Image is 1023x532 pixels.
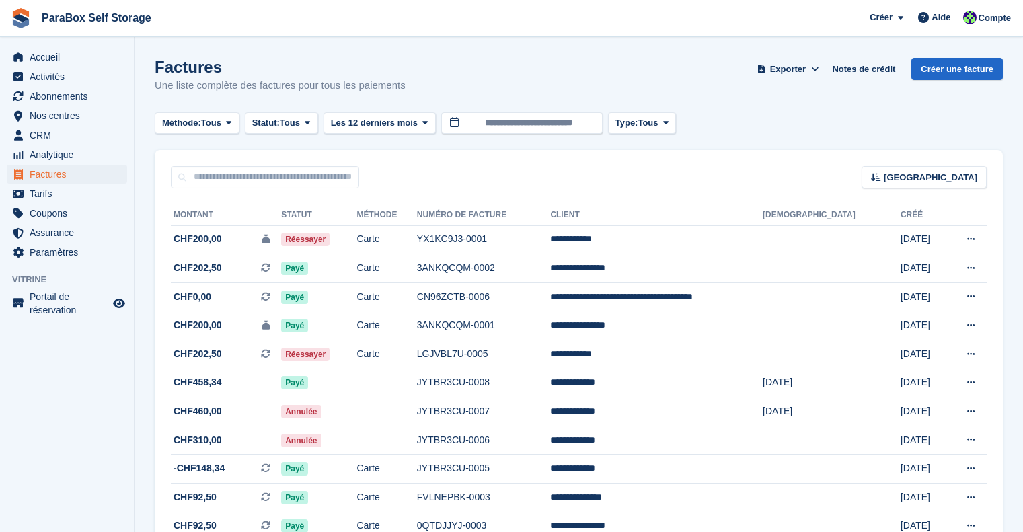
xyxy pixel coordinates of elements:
td: [DATE] [901,340,945,369]
span: Nos centres [30,106,110,125]
td: [DATE] [901,254,945,283]
span: Assurance [30,223,110,242]
span: Aide [932,11,950,24]
span: CHF202,50 [174,347,222,361]
td: Carte [356,282,416,311]
span: Créer [870,11,893,24]
a: Créer une facture [911,58,1003,80]
td: [DATE] [901,311,945,340]
span: Réessayer [281,233,330,246]
a: Notes de crédit [827,58,901,80]
button: Type: Tous [608,112,677,135]
button: Exporter [754,58,821,80]
td: FVLNEPBK-0003 [417,484,551,512]
span: Factures [30,165,110,184]
button: Méthode: Tous [155,112,239,135]
span: Payé [281,491,308,504]
a: menu [7,48,127,67]
td: 3ANKQCQM-0001 [417,311,551,340]
span: CHF460,00 [174,404,222,418]
span: CHF200,00 [174,318,222,332]
span: Accueil [30,48,110,67]
span: Annulée [281,434,321,447]
button: Statut: Tous [245,112,318,135]
span: Compte [979,11,1011,25]
span: Tous [638,116,658,130]
span: CHF458,34 [174,375,222,389]
span: Payé [281,262,308,275]
a: menu [7,290,127,317]
span: Payé [281,319,308,332]
span: CHF202,50 [174,261,222,275]
td: JYTBR3CU-0007 [417,397,551,426]
span: Paramètres [30,243,110,262]
td: [DATE] [763,397,901,426]
th: [DEMOGRAPHIC_DATA] [763,204,901,226]
span: CHF92,50 [174,490,217,504]
span: Payé [281,376,308,389]
a: menu [7,106,127,125]
button: Les 12 derniers mois [324,112,436,135]
a: menu [7,243,127,262]
h1: Factures [155,58,406,76]
span: Tarifs [30,184,110,203]
td: [DATE] [901,426,945,455]
td: YX1KC9J3-0001 [417,225,551,254]
td: [DATE] [901,484,945,512]
span: Tous [280,116,300,130]
a: menu [7,204,127,223]
span: Les 12 derniers mois [331,116,418,130]
a: menu [7,87,127,106]
td: [DATE] [901,225,945,254]
img: Tess Bédat [963,11,977,24]
span: Statut: [252,116,280,130]
span: Tous [201,116,221,130]
span: -CHF148,34 [174,461,225,476]
th: Client [550,204,763,226]
td: LGJVBL7U-0005 [417,340,551,369]
td: Carte [356,225,416,254]
td: CN96ZCTB-0006 [417,282,551,311]
span: Réessayer [281,348,330,361]
span: CHF310,00 [174,433,222,447]
a: menu [7,67,127,86]
span: Méthode: [162,116,201,130]
img: stora-icon-8386f47178a22dfd0bd8f6a31ec36ba5ce8667c1dd55bd0f319d3a0aa187defe.svg [11,8,31,28]
td: 3ANKQCQM-0002 [417,254,551,283]
p: Une liste complète des factures pour tous les paiements [155,78,406,93]
th: Statut [281,204,356,226]
td: Carte [356,254,416,283]
span: CRM [30,126,110,145]
td: [DATE] [763,369,901,397]
td: Carte [356,484,416,512]
span: Annulée [281,405,321,418]
span: Portail de réservation [30,290,110,317]
span: Analytique [30,145,110,164]
a: ParaBox Self Storage [36,7,157,29]
th: Créé [901,204,945,226]
th: Numéro de facture [417,204,551,226]
td: Carte [356,311,416,340]
span: Payé [281,291,308,304]
a: menu [7,184,127,203]
a: Boutique d'aperçu [111,295,127,311]
span: Exporter [770,63,806,76]
td: [DATE] [901,455,945,484]
span: Payé [281,462,308,476]
td: JYTBR3CU-0008 [417,369,551,397]
span: [GEOGRAPHIC_DATA] [884,171,977,184]
td: JYTBR3CU-0005 [417,455,551,484]
td: Carte [356,455,416,484]
span: Abonnements [30,87,110,106]
a: menu [7,145,127,164]
span: Activités [30,67,110,86]
td: [DATE] [901,282,945,311]
th: Méthode [356,204,416,226]
th: Montant [171,204,281,226]
td: JYTBR3CU-0006 [417,426,551,455]
td: [DATE] [901,369,945,397]
a: menu [7,165,127,184]
span: CHF0,00 [174,290,211,304]
td: Carte [356,340,416,369]
span: Type: [615,116,638,130]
